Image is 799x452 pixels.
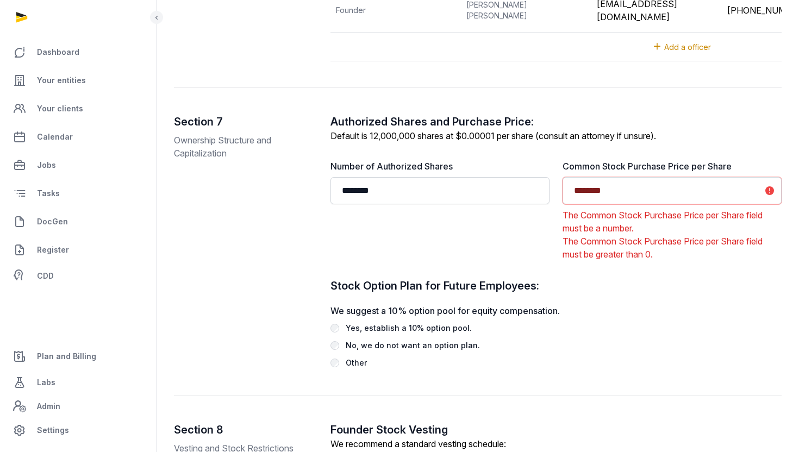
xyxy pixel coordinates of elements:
span: Tasks [37,187,60,200]
a: Labs [9,369,147,395]
div: The Common Stock Purchase Price per Share field must be greater than 0. [563,235,782,261]
a: Plan and Billing [9,343,147,369]
a: DocGen [9,209,147,235]
span: Add a officer [664,42,711,52]
a: Your entities [9,67,147,93]
h2: Section 7 [174,114,313,129]
span: Settings [37,424,69,437]
p: Ownership Structure and Capitalization [174,134,313,160]
a: Register [9,237,147,263]
a: Settings [9,417,147,443]
span: Jobs [37,159,56,172]
span: Your entities [37,74,86,87]
a: Calendar [9,124,147,150]
a: CDD [9,265,147,287]
a: Your clients [9,96,147,122]
label: We suggest a 10% option pool for equity compensation. [330,304,782,317]
a: Dashboard [9,39,147,65]
span: Your clients [37,102,83,115]
label: Number of Authorized Shares [330,160,550,173]
div: The Common Stock Purchase Price per Share field must be a number. [563,209,782,235]
span: Register [37,243,69,256]
span: DocGen [37,215,68,228]
a: Tasks [9,180,147,206]
a: Jobs [9,152,147,178]
div: Other [346,356,367,369]
span: CDD [37,269,54,282]
span: Calendar [37,130,73,143]
span: Plan and Billing [37,350,96,363]
a: Admin [9,395,147,417]
label: Default is 12,000,000 shares at $0.00001 per share (consult an attorney if unsure). [330,130,656,141]
h2: Section 8 [174,422,313,437]
input: No, we do not want an option plan. [330,341,339,350]
h2: Stock Option Plan for Future Employees: [330,278,782,293]
h2: Authorized Shares and Purchase Price: [330,114,782,129]
span: Labs [37,376,55,389]
input: Yes, establish a 10% option pool. [330,324,339,332]
input: Other [330,359,339,367]
div: Yes, establish a 10% option pool. [346,322,472,335]
span: Admin [37,400,60,413]
h2: Founder Stock Vesting [330,422,782,437]
span: Dashboard [37,46,79,59]
label: We recommend a standard vesting schedule: [330,438,506,449]
label: Common Stock Purchase Price per Share [563,160,782,173]
div: No, we do not want an option plan. [346,339,480,352]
